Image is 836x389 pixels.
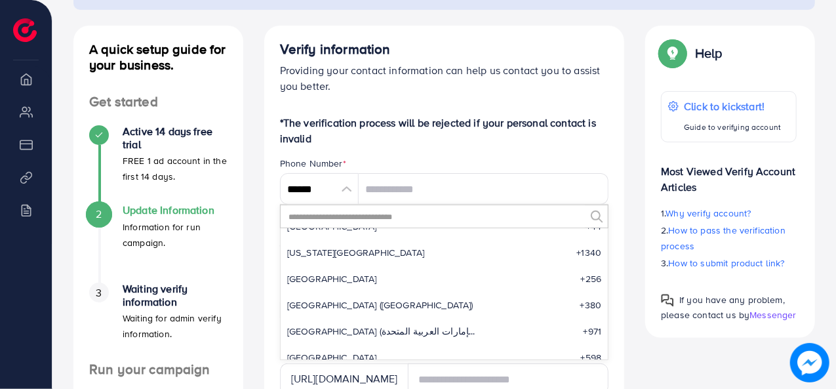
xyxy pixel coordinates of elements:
[73,41,243,73] h4: A quick setup guide for your business.
[661,153,797,195] p: Most Viewed Verify Account Articles
[287,272,377,285] span: [GEOGRAPHIC_DATA]
[661,294,674,307] img: Popup guide
[584,325,602,338] span: +971
[96,285,102,300] span: 3
[666,207,751,220] span: Why verify account?
[581,272,602,285] span: +256
[287,325,476,338] span: [GEOGRAPHIC_DATA] (‫الإمارات العربية المتحدة‬‎)
[661,41,685,65] img: Popup guide
[123,153,228,184] p: FREE 1 ad account in the first 14 days.
[96,207,102,222] span: 2
[576,246,601,259] span: +1340
[684,119,781,135] p: Guide to verifying account
[280,41,609,58] h4: Verify information
[280,115,609,146] p: *The verification process will be rejected if your personal contact is invalid
[280,157,346,170] label: Phone Number
[73,361,243,378] h4: Run your campaign
[790,343,829,382] img: image
[661,205,797,221] p: 1.
[13,18,37,42] img: logo
[684,98,781,114] p: Click to kickstart!
[287,298,473,312] span: [GEOGRAPHIC_DATA] ([GEOGRAPHIC_DATA])
[73,283,243,361] li: Waiting verify information
[669,256,785,270] span: How to submit product link?
[661,222,797,254] p: 2.
[123,125,228,150] h4: Active 14 days free trial
[123,310,228,342] p: Waiting for admin verify information.
[661,293,785,321] span: If you have any problem, please contact us by
[661,255,797,271] p: 3.
[73,94,243,110] h4: Get started
[123,219,228,251] p: Information for run campaign.
[280,62,609,94] p: Providing your contact information can help us contact you to assist you better.
[73,125,243,204] li: Active 14 days free trial
[287,351,377,364] span: [GEOGRAPHIC_DATA]
[123,204,228,216] h4: Update Information
[581,351,602,364] span: +598
[73,204,243,283] li: Update Information
[695,45,723,61] p: Help
[580,298,602,312] span: +380
[123,283,228,308] h4: Waiting verify information
[749,308,796,321] span: Messenger
[287,246,424,259] span: [US_STATE][GEOGRAPHIC_DATA]
[661,224,786,253] span: How to pass the verification process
